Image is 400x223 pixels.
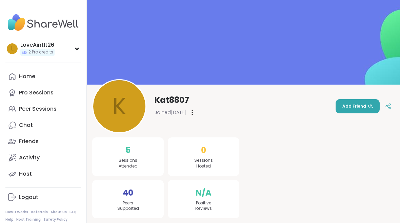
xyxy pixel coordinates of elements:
span: K [113,89,126,124]
span: Sessions Hosted [194,158,213,169]
a: Host [5,166,81,182]
span: Kat8807 [155,95,189,106]
div: Host [19,170,32,178]
a: How It Works [5,210,28,215]
img: ShareWell Nav Logo [5,11,81,35]
div: Home [19,73,35,80]
a: FAQ [69,210,77,215]
div: Peer Sessions [19,105,57,113]
a: Logout [5,189,81,205]
a: Host Training [16,217,41,222]
span: Sessions Attended [119,158,138,169]
a: Referrals [31,210,48,215]
span: L [11,44,14,53]
a: About Us [51,210,67,215]
a: Activity [5,150,81,166]
button: Add Friend [336,99,380,113]
span: Positive Reviews [195,200,212,212]
span: Peers Supported [117,200,139,212]
div: Friends [19,138,39,145]
a: Friends [5,133,81,150]
span: Joined [DATE] [155,109,186,116]
span: 2 Pro credits [28,49,53,55]
span: N/A [196,187,212,199]
span: 0 [201,144,206,156]
a: Help [5,217,14,222]
a: Chat [5,117,81,133]
span: 40 [123,187,133,199]
a: Safety Policy [43,217,67,222]
a: Home [5,68,81,85]
div: Logout [19,194,38,201]
a: Peer Sessions [5,101,81,117]
span: Add Friend [342,103,373,109]
span: 5 [125,144,131,156]
div: Activity [19,154,40,161]
div: Pro Sessions [19,89,54,96]
a: Pro Sessions [5,85,81,101]
div: Chat [19,121,33,129]
div: LoveAintIt26 [20,41,55,49]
